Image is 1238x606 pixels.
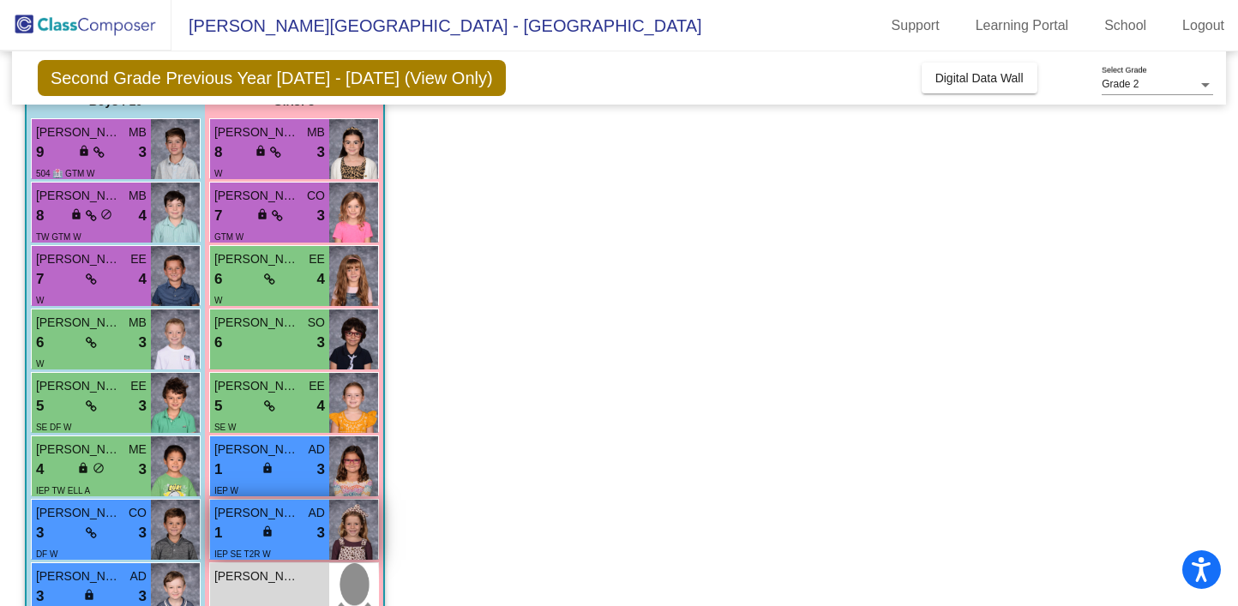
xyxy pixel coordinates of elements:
[77,462,89,474] span: lock
[922,63,1037,93] button: Digital Data Wall
[935,71,1024,85] span: Digital Data Wall
[130,377,147,395] span: EE
[308,441,324,459] span: AD
[316,332,324,354] span: 3
[214,522,222,544] span: 1
[214,187,300,205] span: [PERSON_NAME]
[36,232,81,242] span: TW GTM W
[307,123,325,141] span: MB
[36,250,122,268] span: [PERSON_NAME]
[214,549,271,559] span: IEP SE T2R W
[214,423,237,432] span: SE W
[138,459,146,481] span: 3
[36,522,44,544] span: 3
[255,145,267,157] span: lock
[316,268,324,291] span: 4
[138,268,146,291] span: 4
[138,395,146,417] span: 3
[36,205,44,227] span: 8
[129,504,147,522] span: CO
[78,145,90,157] span: lock
[138,141,146,164] span: 3
[83,589,95,601] span: lock
[214,314,300,332] span: [PERSON_NAME]
[214,441,300,459] span: [PERSON_NAME]
[214,169,222,178] span: W
[36,423,72,432] span: SE DF W
[214,395,222,417] span: 5
[129,187,147,205] span: MB
[256,208,268,220] span: lock
[308,504,324,522] span: AD
[316,395,324,417] span: 4
[309,250,325,268] span: EE
[129,441,147,459] span: ME
[214,459,222,481] span: 1
[316,522,324,544] span: 3
[36,377,122,395] span: [PERSON_NAME]
[309,377,325,395] span: EE
[138,205,146,227] span: 4
[36,504,122,522] span: [PERSON_NAME]
[36,268,44,291] span: 7
[36,141,44,164] span: 9
[93,462,105,474] span: do_not_disturb_alt
[130,250,147,268] span: EE
[261,462,273,474] span: lock
[36,187,122,205] span: [PERSON_NAME] [PERSON_NAME]
[214,486,238,495] span: IEP W
[214,268,222,291] span: 6
[36,314,122,332] span: [PERSON_NAME]
[962,12,1083,39] a: Learning Portal
[316,205,324,227] span: 3
[1102,78,1139,90] span: Grade 2
[36,549,58,559] span: DF W
[36,395,44,417] span: 5
[36,567,122,585] span: [PERSON_NAME]
[214,205,222,227] span: 7
[171,12,702,39] span: [PERSON_NAME][GEOGRAPHIC_DATA] - [GEOGRAPHIC_DATA]
[36,459,44,481] span: 4
[36,359,44,369] span: W
[36,169,95,178] span: 504 🏥 GTM W
[138,332,146,354] span: 3
[36,296,44,305] span: W
[36,332,44,354] span: 6
[878,12,953,39] a: Support
[70,208,82,220] span: lock
[316,459,324,481] span: 3
[36,441,122,459] span: [PERSON_NAME]
[214,232,243,242] span: GTM W
[38,60,506,96] span: Second Grade Previous Year [DATE] - [DATE] (View Only)
[307,187,325,205] span: CO
[214,504,300,522] span: [PERSON_NAME]
[129,314,147,332] span: MB
[261,525,273,537] span: lock
[214,123,300,141] span: [PERSON_NAME]
[308,314,325,332] span: SO
[214,567,300,585] span: [PERSON_NAME]
[36,123,122,141] span: [PERSON_NAME]
[214,141,222,164] span: 8
[1091,12,1160,39] a: School
[129,567,146,585] span: AD
[100,208,112,220] span: do_not_disturb_alt
[138,522,146,544] span: 3
[214,250,300,268] span: [PERSON_NAME]
[214,332,222,354] span: 6
[214,296,222,305] span: W
[214,377,300,395] span: [PERSON_NAME]
[129,123,147,141] span: MB
[36,486,90,495] span: IEP TW ELL A
[316,141,324,164] span: 3
[1169,12,1238,39] a: Logout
